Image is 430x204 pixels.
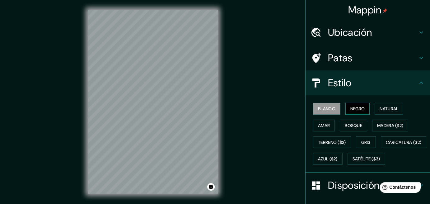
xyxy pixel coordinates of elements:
div: Disposición [306,173,430,198]
button: Blanco [313,103,340,115]
font: Bosque [345,123,362,128]
button: Bosque [340,120,367,131]
font: Madera ($2) [377,123,403,128]
button: Negro [345,103,370,115]
div: Estilo [306,70,430,95]
font: Caricatura ($2) [386,140,422,145]
font: Amar [318,123,330,128]
font: Mappin [348,3,381,17]
font: Azul ($2) [318,156,338,162]
button: Satélite ($3) [348,153,385,165]
font: Gris [361,140,371,145]
button: Terreno ($2) [313,136,351,148]
font: Ubicación [328,26,372,39]
font: Disposición [328,179,379,192]
div: Ubicación [306,20,430,45]
button: Gris [356,136,376,148]
button: Caricatura ($2) [381,136,427,148]
font: Patas [328,51,353,64]
font: Terreno ($2) [318,140,346,145]
iframe: Lanzador de widgets de ayuda [375,180,423,197]
button: Amar [313,120,335,131]
font: Blanco [318,106,335,111]
font: Natural [380,106,398,111]
font: Negro [350,106,365,111]
canvas: Mapa [88,10,218,194]
img: pin-icon.png [382,8,387,13]
button: Activar o desactivar atribución [207,183,215,191]
button: Natural [375,103,403,115]
button: Azul ($2) [313,153,343,165]
font: Estilo [328,76,351,89]
div: Patas [306,45,430,70]
button: Madera ($2) [372,120,408,131]
font: Satélite ($3) [353,156,380,162]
